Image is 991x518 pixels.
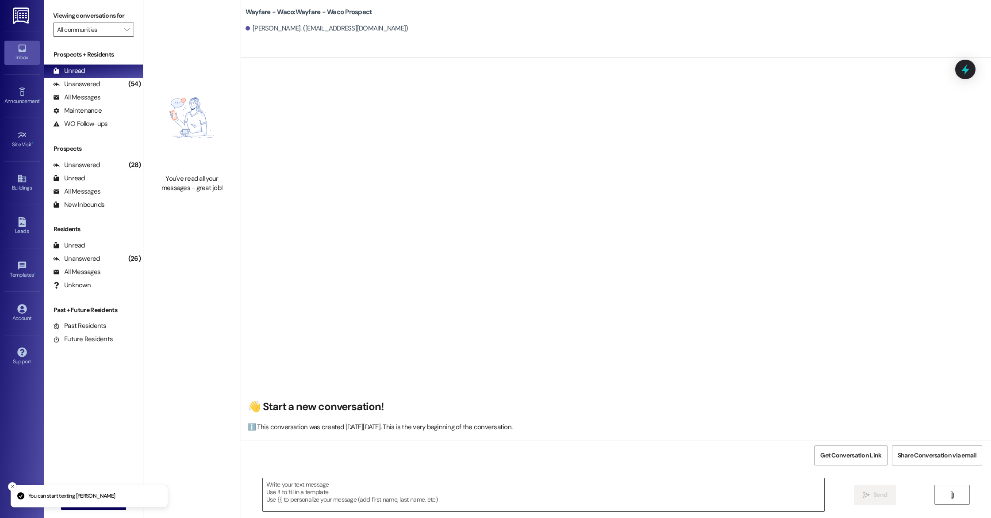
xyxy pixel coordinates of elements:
[863,491,870,499] i: 
[126,77,143,91] div: (54)
[53,335,113,344] div: Future Residents
[39,97,41,103] span: •
[28,492,115,500] p: You can start texting [PERSON_NAME]
[53,160,100,170] div: Unanswered
[4,345,40,369] a: Support
[820,451,881,460] span: Get Conversation Link
[44,225,143,234] div: Residents
[898,451,976,460] span: Share Conversation via email
[53,241,85,250] div: Unread
[53,281,91,290] div: Unknown
[57,23,120,37] input: All communities
[248,400,980,414] h2: 👋 Start a new conversation!
[53,174,85,183] div: Unread
[53,267,100,277] div: All Messages
[4,41,40,65] a: Inbox
[4,128,40,152] a: Site Visit •
[53,321,107,331] div: Past Residents
[4,214,40,238] a: Leads
[44,50,143,59] div: Prospects + Residents
[53,80,100,89] div: Unanswered
[126,252,143,266] div: (26)
[892,446,982,465] button: Share Conversation via email
[4,171,40,195] a: Buildings
[873,490,887,499] span: Send
[53,93,100,102] div: All Messages
[53,200,104,209] div: New Inbounds
[53,9,134,23] label: Viewing conversations for
[4,258,40,282] a: Templates •
[246,8,373,17] b: Wayfare - Waco: Wayfare - Waco Prospect
[4,301,40,325] a: Account
[8,482,17,491] button: Close toast
[814,446,887,465] button: Get Conversation Link
[153,66,231,169] img: empty-state
[246,24,408,33] div: [PERSON_NAME]. ([EMAIL_ADDRESS][DOMAIN_NAME])
[949,491,955,499] i: 
[34,270,35,277] span: •
[53,187,100,196] div: All Messages
[127,158,143,172] div: (28)
[854,485,897,505] button: Send
[53,106,102,115] div: Maintenance
[53,119,108,129] div: WO Follow-ups
[44,144,143,153] div: Prospects
[248,423,980,432] div: ℹ️ This conversation was created [DATE][DATE]. This is the very beginning of the conversation.
[124,26,129,33] i: 
[53,254,100,263] div: Unanswered
[153,174,231,193] div: You've read all your messages - great job!
[44,305,143,315] div: Past + Future Residents
[32,140,33,146] span: •
[53,66,85,76] div: Unread
[13,8,31,24] img: ResiDesk Logo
